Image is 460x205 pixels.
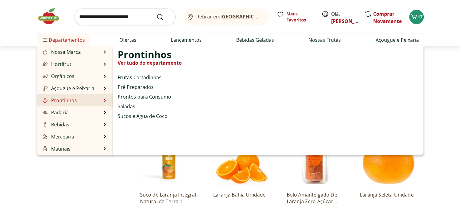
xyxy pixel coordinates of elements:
[41,109,69,116] a: PadariaPadaria
[183,8,269,25] button: Retirar em[GEOGRAPHIC_DATA]/[GEOGRAPHIC_DATA]
[43,134,47,139] img: Mercearia
[41,133,74,140] a: MerceariaMercearia
[41,121,69,128] a: BebidasBebidas
[41,154,102,168] a: Frios, Queijos e LaticíniosFrios, Queijos e Laticínios
[41,33,85,47] span: Departamentos
[409,10,424,24] button: Carrinho
[118,51,171,58] span: Prontinhos
[43,122,47,127] img: Bebidas
[118,103,135,110] a: Saladas
[140,191,197,205] a: Suco de Laranja Integral Natural da Terra 1L
[171,36,202,44] a: Lançamentos
[286,129,344,187] img: Bolo Amanteigado De Laranja Zero Açúcar Fin'Arte 250G
[140,129,197,187] img: Suco de Laranja Integral Natural da Terra 1L
[331,18,370,24] a: [PERSON_NAME]
[37,7,67,25] img: Hortifruti
[373,11,402,24] a: Comprar Novamente
[360,129,417,187] img: Laranja Seleta Unidade
[43,86,47,91] img: Açougue e Peixaria
[41,85,94,92] a: Açougue e PeixariaAçougue e Peixaria
[41,48,81,56] a: Nossa MarcaNossa Marca
[118,74,161,81] a: Frutas Cortadinhas
[41,33,49,47] button: Menu
[375,36,419,44] a: Açougue e Peixaria
[74,8,176,25] input: search
[286,191,344,205] a: Bolo Amanteigado De Laranja Zero Açúcar Fin'Arte 250G
[43,146,47,151] img: Matinais
[119,36,136,44] a: Ofertas
[156,13,171,21] button: Submit Search
[118,59,182,67] a: Ver tudo do departamento
[43,98,47,103] img: Prontinhos
[118,112,168,120] a: Sucos e Água de Coco
[286,11,314,23] span: Meus Favoritos
[41,97,77,104] a: ProntinhosProntinhos
[196,14,263,19] span: Retirar em
[43,74,47,79] img: Orgânicos
[220,13,322,20] b: [GEOGRAPHIC_DATA]/[GEOGRAPHIC_DATA]
[41,73,74,80] a: OrgânicosOrgânicos
[43,110,47,115] img: Padaria
[213,129,271,187] img: Laranja Bahia Unidade
[41,145,70,152] a: MatinaisMatinais
[118,83,154,91] a: Pré Preparados
[236,36,274,44] a: Bebidas Geladas
[41,60,73,68] a: HortifrutiHortifruti
[360,191,417,205] a: Laranja Seleta Unidade
[418,14,422,20] span: 17
[331,10,358,25] span: Olá,
[213,191,271,205] a: Laranja Bahia Unidade
[308,36,341,44] a: Nossas Frutas
[118,93,171,100] a: Prontos para Consumo
[43,50,47,54] img: Nossa Marca
[277,11,314,23] a: Meus Favoritos
[43,62,47,67] img: Hortifruti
